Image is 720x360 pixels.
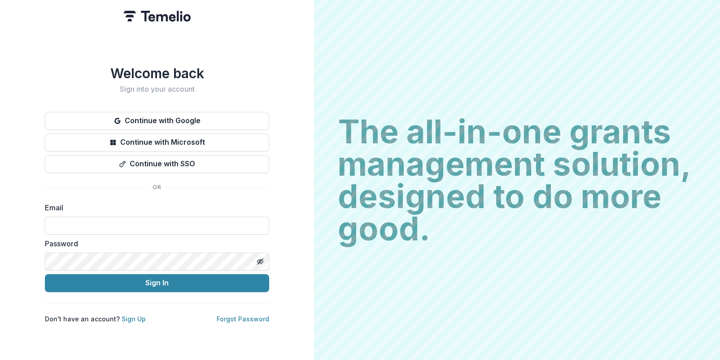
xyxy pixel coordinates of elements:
h1: Welcome back [45,65,269,81]
button: Sign In [45,274,269,292]
p: Don't have an account? [45,314,146,324]
label: Email [45,202,264,213]
img: Temelio [123,11,191,22]
button: Continue with Microsoft [45,133,269,151]
h2: Sign into your account [45,85,269,93]
button: Continue with Google [45,112,269,130]
a: Sign Up [122,315,146,323]
a: Forgot Password [217,315,269,323]
button: Continue with SSO [45,155,269,173]
button: Toggle password visibility [253,254,267,269]
label: Password [45,238,264,249]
